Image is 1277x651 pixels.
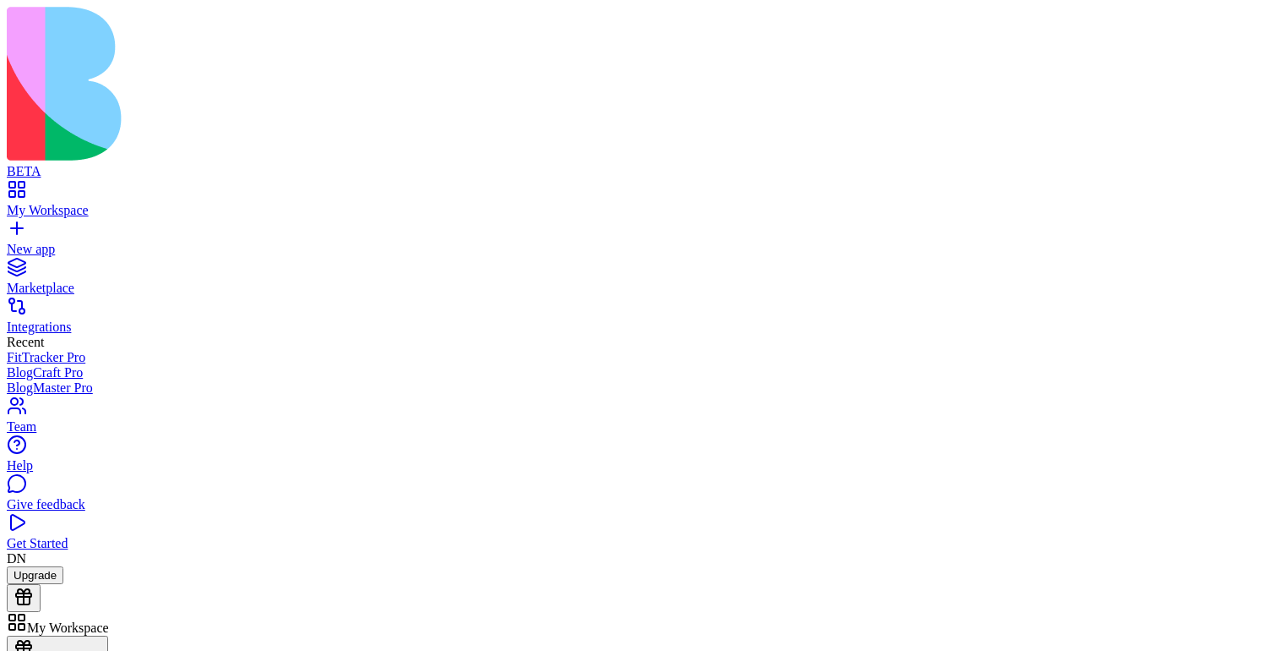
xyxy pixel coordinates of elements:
div: Marketplace [7,281,1270,296]
a: Give feedback [7,482,1270,512]
div: Team [7,419,1270,435]
a: BETA [7,149,1270,179]
div: Give feedback [7,497,1270,512]
div: BETA [7,164,1270,179]
span: My Workspace [27,621,109,635]
a: Marketplace [7,265,1270,296]
a: Upgrade [7,567,63,582]
div: Help [7,458,1270,473]
div: Integrations [7,320,1270,335]
a: Help [7,443,1270,473]
a: Get Started [7,521,1270,551]
span: Recent [7,335,44,349]
img: logo [7,7,686,161]
span: DN [7,551,26,566]
a: FitTracker Pro [7,350,1270,365]
a: My Workspace [7,188,1270,218]
a: BlogCraft Pro [7,365,1270,380]
button: Upgrade [7,566,63,584]
a: Integrations [7,304,1270,335]
div: New app [7,242,1270,257]
div: My Workspace [7,203,1270,218]
a: New app [7,227,1270,257]
a: Team [7,404,1270,435]
a: BlogMaster Pro [7,380,1270,396]
div: Get Started [7,536,1270,551]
